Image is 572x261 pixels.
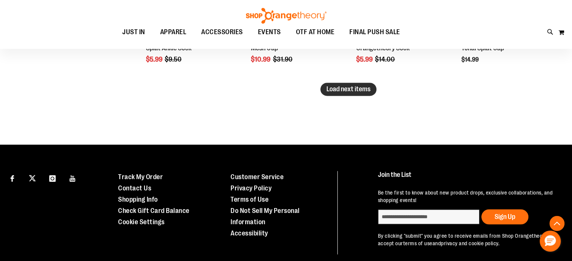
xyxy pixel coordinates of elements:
[118,184,151,192] a: Contact Us
[375,56,396,63] span: $14.00
[122,24,145,41] span: JUST IN
[495,213,515,220] span: Sign Up
[273,56,293,63] span: $31.90
[481,209,528,224] button: Sign Up
[153,24,194,41] a: APPAREL
[356,56,374,63] span: $5.99
[201,24,243,41] span: ACCESSORIES
[356,44,410,52] a: Orangetheory Sock
[461,56,480,63] span: $14.99
[540,231,561,252] button: Hello, have a question? Let’s chat.
[231,207,300,225] a: Do Not Sell My Personal Information
[296,24,335,41] span: OTF AT HOME
[146,56,164,63] span: $5.99
[160,24,187,41] span: APPAREL
[549,216,564,231] button: Back To Top
[378,189,557,204] p: Be the first to know about new product drops, exclusive collaborations, and shopping events!
[118,195,158,203] a: Shopping Info
[165,56,183,63] span: $9.50
[250,24,288,41] a: EVENTS
[245,8,328,24] img: Shop Orangetheory
[194,24,250,41] a: ACCESSORIES
[378,209,479,224] input: enter email
[46,171,59,184] a: Visit our Instagram page
[118,218,165,225] a: Cookie Settings
[461,44,504,52] a: Tonal Splat Cap
[231,184,272,192] a: Privacy Policy
[231,173,284,180] a: Customer Service
[231,195,269,203] a: Terms of Use
[342,24,408,41] a: FINAL PUSH SALE
[115,24,153,41] a: JUST IN
[231,229,268,237] a: Accessibility
[26,171,39,184] a: Visit our X page
[66,171,79,184] a: Visit our Youtube page
[258,24,281,41] span: EVENTS
[118,207,190,214] a: Check Gift Card Balance
[251,44,278,52] a: Mesh Cap
[320,83,376,96] button: Load next items
[378,171,557,185] h4: Join the List
[251,56,272,63] span: $10.99
[288,24,342,41] a: OTF AT HOME
[403,240,432,246] a: terms of use
[6,171,19,184] a: Visit our Facebook page
[118,173,163,180] a: Track My Order
[441,240,499,246] a: privacy and cookie policy.
[326,85,370,93] span: Load next items
[29,175,36,181] img: Twitter
[349,24,400,41] span: FINAL PUSH SALE
[146,44,191,52] a: Splat Ankle Sock
[378,232,557,247] p: By clicking "submit" you agree to receive emails from Shop Orangetheory and accept our and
